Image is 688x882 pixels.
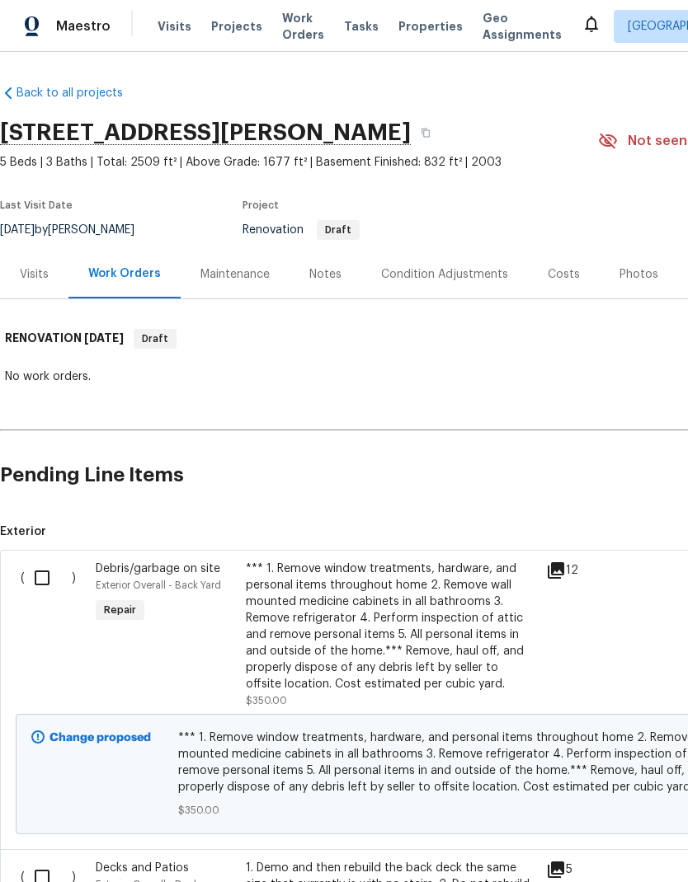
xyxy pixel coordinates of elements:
span: Maestro [56,18,111,35]
span: Visits [158,18,191,35]
span: Draft [135,331,175,347]
span: Work Orders [282,10,324,43]
span: Decks and Patios [96,862,189,874]
span: $350.00 [246,696,287,706]
div: Visits [20,266,49,283]
div: ( ) [16,556,91,714]
span: Debris/garbage on site [96,563,220,575]
b: Change proposed [49,732,151,744]
span: Projects [211,18,262,35]
div: Maintenance [200,266,270,283]
span: [DATE] [84,332,124,344]
span: Geo Assignments [483,10,562,43]
h6: RENOVATION [5,329,124,349]
div: Costs [548,266,580,283]
span: Renovation [243,224,360,236]
div: Work Orders [88,265,161,282]
span: Repair [97,602,143,618]
div: Notes [309,266,342,283]
div: 5 [546,860,611,880]
button: Copy Address [411,118,441,148]
div: 12 [546,561,611,580]
div: *** 1. Remove window treatments, hardware, and personal items throughout home 2. Remove wall moun... [246,561,536,692]
div: Photos [620,266,658,283]
span: Tasks [344,21,379,32]
span: Project [243,200,279,210]
span: Properties [398,18,463,35]
span: Exterior Overall - Back Yard [96,580,221,590]
div: Condition Adjustments [381,266,508,283]
span: Draft [318,225,358,235]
